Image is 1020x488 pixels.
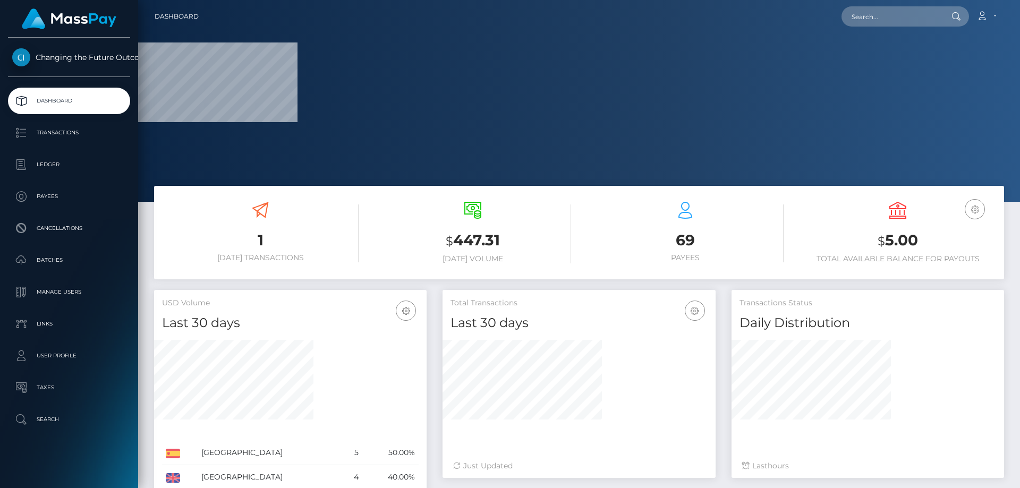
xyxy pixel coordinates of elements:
p: Ledger [12,157,126,173]
h3: 69 [587,230,784,251]
h3: 1 [162,230,359,251]
a: Ledger [8,151,130,178]
p: Search [12,412,126,427]
p: Taxes [12,380,126,396]
h5: USD Volume [162,298,419,309]
h5: Total Transactions [450,298,707,309]
img: ES.png [166,449,180,458]
img: GB.png [166,473,180,483]
a: Links [8,311,130,337]
h6: Total Available Balance for Payouts [800,254,996,263]
small: $ [878,234,885,249]
h3: 447.31 [375,230,571,252]
h4: Daily Distribution [739,314,996,332]
div: Just Updated [453,460,704,472]
h6: [DATE] Volume [375,254,571,263]
p: Dashboard [12,93,126,109]
a: Search [8,406,130,433]
p: Cancellations [12,220,126,236]
span: Changing the Future Outcome Inc [8,53,130,62]
a: User Profile [8,343,130,369]
p: Links [12,316,126,332]
input: Search... [841,6,941,27]
p: Transactions [12,125,126,141]
a: Manage Users [8,279,130,305]
h5: Transactions Status [739,298,996,309]
h4: Last 30 days [162,314,419,332]
small: $ [446,234,453,249]
a: Batches [8,247,130,273]
a: Dashboard [155,5,199,28]
td: 5 [343,441,363,465]
a: Transactions [8,119,130,146]
p: Batches [12,252,126,268]
img: MassPay Logo [22,8,116,29]
p: Manage Users [12,284,126,300]
h4: Last 30 days [450,314,707,332]
a: Cancellations [8,215,130,242]
a: Taxes [8,374,130,401]
img: Changing the Future Outcome Inc [12,48,30,66]
td: [GEOGRAPHIC_DATA] [198,441,343,465]
a: Payees [8,183,130,210]
a: Dashboard [8,88,130,114]
div: Last hours [742,460,993,472]
p: Payees [12,189,126,204]
h6: Payees [587,253,784,262]
h3: 5.00 [800,230,996,252]
td: 50.00% [362,441,419,465]
h6: [DATE] Transactions [162,253,359,262]
p: User Profile [12,348,126,364]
